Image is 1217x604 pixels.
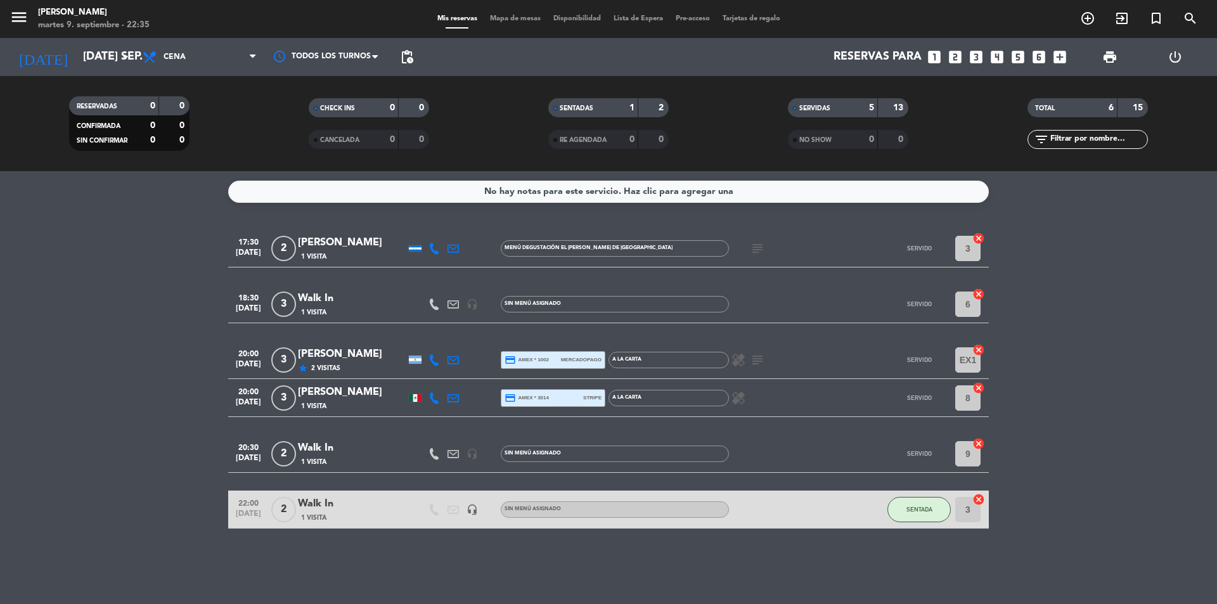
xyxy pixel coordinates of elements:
[505,301,561,306] span: Sin menú asignado
[298,496,406,512] div: Walk In
[233,360,264,375] span: [DATE]
[233,439,264,454] span: 20:30
[271,347,296,373] span: 3
[583,394,602,402] span: stripe
[906,506,932,513] span: SENTADA
[505,354,516,366] i: credit_card
[972,382,985,394] i: cancel
[505,392,516,404] i: credit_card
[271,236,296,261] span: 2
[1114,11,1130,26] i: exit_to_app
[301,457,326,467] span: 1 Visita
[560,105,593,112] span: SENTADAS
[320,105,355,112] span: CHECK INS
[972,437,985,450] i: cancel
[1133,103,1145,112] strong: 15
[972,288,985,300] i: cancel
[799,105,830,112] span: SERVIDAS
[972,232,985,245] i: cancel
[179,136,187,145] strong: 0
[1109,103,1114,112] strong: 6
[298,363,308,373] i: star
[301,307,326,318] span: 1 Visita
[972,344,985,356] i: cancel
[561,356,602,364] span: mercadopago
[38,6,150,19] div: [PERSON_NAME]
[164,53,186,61] span: Cena
[1183,11,1198,26] i: search
[947,49,963,65] i: looks_two
[484,15,547,22] span: Mapa de mesas
[907,450,932,457] span: SERVIDO
[1031,49,1047,65] i: looks_6
[887,497,951,522] button: SENTADA
[390,135,395,144] strong: 0
[659,103,666,112] strong: 2
[431,15,484,22] span: Mis reservas
[887,385,951,411] button: SERVIDO
[968,49,984,65] i: looks_3
[1080,11,1095,26] i: add_circle_outline
[505,392,549,404] span: amex * 3014
[607,15,669,22] span: Lista de Espera
[1168,49,1183,65] i: power_settings_new
[298,346,406,363] div: [PERSON_NAME]
[659,135,666,144] strong: 0
[298,384,406,401] div: [PERSON_NAME]
[887,292,951,317] button: SERVIDO
[1035,105,1055,112] span: TOTAL
[77,103,117,110] span: RESERVADAS
[179,101,187,110] strong: 0
[750,352,765,368] i: subject
[320,137,359,143] span: CANCELADA
[298,235,406,251] div: [PERSON_NAME]
[887,441,951,466] button: SERVIDO
[799,137,832,143] span: NO SHOW
[731,352,746,368] i: healing
[233,234,264,248] span: 17:30
[118,49,133,65] i: arrow_drop_down
[77,123,120,129] span: CONFIRMADA
[301,401,326,411] span: 1 Visita
[750,241,765,256] i: subject
[233,345,264,360] span: 20:00
[834,51,922,63] span: Reservas para
[233,290,264,304] span: 18:30
[731,390,746,406] i: healing
[298,440,406,456] div: Walk In
[233,398,264,413] span: [DATE]
[301,252,326,262] span: 1 Visita
[505,451,561,456] span: Sin menú asignado
[233,383,264,398] span: 20:00
[1010,49,1026,65] i: looks_5
[271,385,296,411] span: 3
[612,395,641,400] span: A la carta
[38,19,150,32] div: martes 9. septiembre - 22:35
[271,441,296,466] span: 2
[869,135,874,144] strong: 0
[419,135,427,144] strong: 0
[716,15,787,22] span: Tarjetas de regalo
[484,184,733,199] div: No hay notas para este servicio. Haz clic para agregar una
[1142,38,1207,76] div: LOG OUT
[560,137,607,143] span: RE AGENDADA
[505,245,673,250] span: Menú degustación El [PERSON_NAME] de [GEOGRAPHIC_DATA]
[1052,49,1068,65] i: add_box
[907,356,932,363] span: SERVIDO
[1049,132,1147,146] input: Filtrar por nombre...
[907,300,932,307] span: SERVIDO
[179,121,187,130] strong: 0
[467,504,478,515] i: headset_mic
[629,103,634,112] strong: 1
[390,103,395,112] strong: 0
[547,15,607,22] span: Disponibilidad
[1034,132,1049,147] i: filter_list
[887,347,951,373] button: SERVIDO
[150,121,155,130] strong: 0
[77,138,127,144] span: SIN CONFIRMAR
[669,15,716,22] span: Pre-acceso
[907,245,932,252] span: SERVIDO
[271,497,296,522] span: 2
[298,290,406,307] div: Walk In
[10,8,29,27] i: menu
